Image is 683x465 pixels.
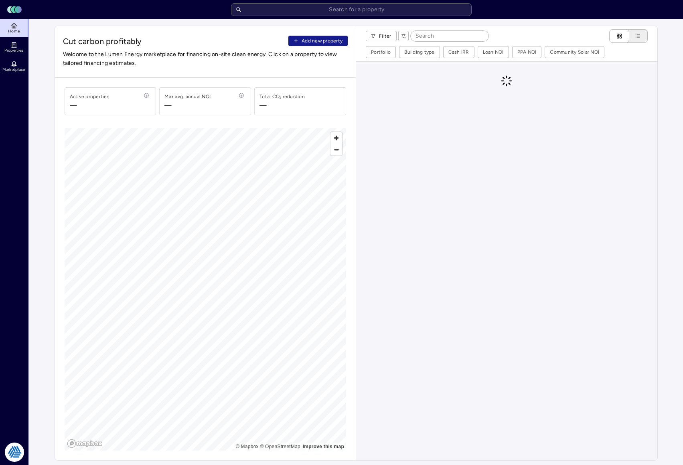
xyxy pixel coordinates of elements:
[5,443,24,462] img: Tradition Energy
[621,29,648,43] button: List view
[8,29,20,34] span: Home
[371,48,391,56] div: Portfolio
[330,144,342,155] button: Zoom out
[70,101,109,110] span: —
[259,93,305,101] div: Total CO₂ reduction
[67,439,102,448] a: Mapbox logo
[550,48,599,56] div: Community Solar NOI
[330,132,342,144] button: Zoom in
[231,3,472,16] input: Search for a property
[366,46,395,58] button: Portfolio
[517,48,537,56] div: PPA NOI
[411,31,488,41] input: Search
[63,50,348,68] span: Welcome to the Lumen Energy marketplace for financing on-site clean energy. Click on a property t...
[63,36,286,47] span: Cut carbon profitably
[4,48,24,53] span: Properties
[545,46,604,58] button: Community Solar NOI
[448,48,469,56] div: Cash IRR
[444,46,474,58] button: Cash IRR
[379,32,391,40] span: Filter
[260,444,300,449] a: OpenStreetMap
[164,101,211,110] span: —
[164,93,211,101] div: Max avg. annual NOI
[303,444,344,449] a: Map feedback
[288,36,348,46] button: Add new property
[609,29,629,43] button: Cards view
[65,128,347,451] canvas: Map
[2,67,25,72] span: Marketplace
[259,101,267,110] div: —
[366,31,397,41] button: Filter
[236,444,259,449] a: Mapbox
[302,37,343,45] span: Add new property
[399,46,439,58] button: Building type
[404,48,434,56] div: Building type
[70,93,109,101] div: Active properties
[483,48,504,56] div: Loan NOI
[478,46,509,58] button: Loan NOI
[513,46,541,58] button: PPA NOI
